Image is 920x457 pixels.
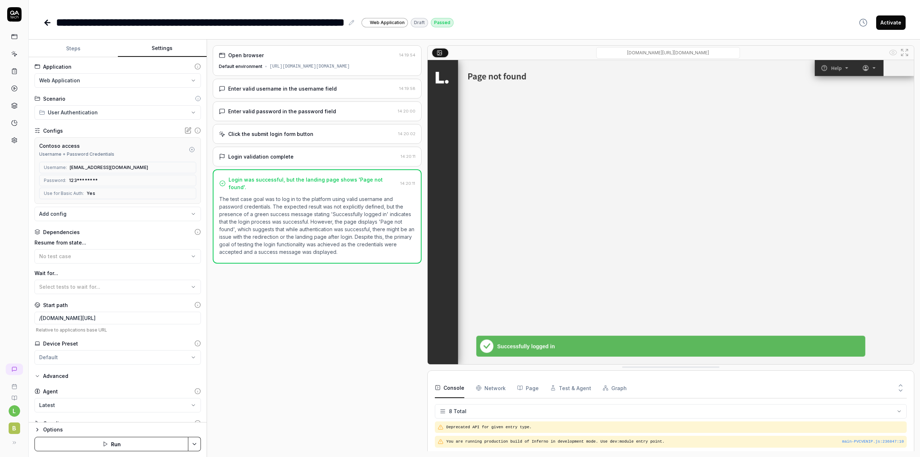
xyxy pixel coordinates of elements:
div: Start path [43,301,68,309]
button: Advanced [34,372,68,380]
div: Login validation complete [228,153,294,160]
button: Settings [118,40,207,57]
button: Web Application [34,73,201,88]
div: Username + Password Credentials [39,151,114,157]
span: [EMAIL_ADDRESS][DOMAIN_NAME] [70,164,148,171]
div: Advanced [43,372,68,380]
span: Yes [87,190,95,197]
div: Default [39,353,58,361]
div: Device Preset [43,340,78,347]
div: Contoso access [39,142,114,150]
button: Options [34,425,201,434]
button: B [3,417,26,435]
time: 14:20:00 [398,109,415,114]
input: e.g. /about [34,312,201,324]
label: Wait for... [34,269,201,277]
div: [URL][DOMAIN_NAME][DOMAIN_NAME] [270,63,350,70]
div: main-PVCVENIP.js : 236847 : 10 [842,439,904,445]
span: Username: [44,164,67,171]
button: Select tests to wait for... [34,280,201,294]
div: Configs [43,127,63,134]
button: Graph [603,378,627,398]
pre: You are running production build of Inferno in development mode. Use dev:module entry point. [446,439,904,445]
span: Web Application [39,77,80,84]
time: 14:19:58 [399,86,415,91]
button: Show all interative elements [887,47,899,58]
div: Enter valid username in the username field [228,85,337,92]
button: View version history [855,15,872,30]
time: 14:20:02 [398,131,415,136]
div: Dependencies [43,228,80,236]
div: Enter valid password in the password field [228,108,336,115]
button: Console [435,378,464,398]
p: The test case goal was to log in to the platform using valid username and password credentials. T... [219,195,415,256]
pre: Deprecated API for given entry type. [446,424,904,430]
time: 14:20:11 [401,154,415,159]
span: Relative to applications base URL [34,327,201,333]
span: Use for Basic Auth: [44,190,84,197]
button: main-PVCVENIP.js:236847:10 [842,439,904,445]
div: Options [43,425,201,434]
div: Scenario [43,95,65,102]
span: B [9,422,20,434]
div: Crawling [43,420,65,427]
a: Documentation [3,389,26,401]
div: Application [43,63,72,70]
time: 14:19:54 [399,52,415,58]
span: Password: [44,177,66,184]
button: Default [34,350,201,365]
button: Network [476,378,506,398]
div: Default environment [219,63,262,70]
a: Web Application [362,18,408,27]
div: Login was successful, but the landing page shows 'Page not found'. [229,176,397,191]
span: Web Application [370,19,405,26]
button: Test & Agent [550,378,591,398]
button: Page [517,378,539,398]
div: Draft [411,18,428,27]
button: l [9,405,20,417]
button: Run [34,437,188,451]
time: 14:20:11 [400,181,415,186]
label: Resume from state... [34,239,201,246]
button: Steps [29,40,118,57]
button: Activate [876,15,906,30]
div: Open browser [228,51,264,59]
a: New conversation [6,364,23,375]
span: No test case [39,253,71,259]
button: No test case [34,249,201,264]
a: Book a call with us [3,378,26,389]
span: Select tests to wait for... [39,284,100,290]
div: Passed [431,18,454,27]
button: Open in full screen [899,47,910,58]
div: Click the submit login form button [228,130,313,138]
img: Screenshot [428,60,914,364]
span: User Authentication [48,109,98,116]
div: Agent [43,388,58,395]
button: User Authentication [34,105,201,120]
